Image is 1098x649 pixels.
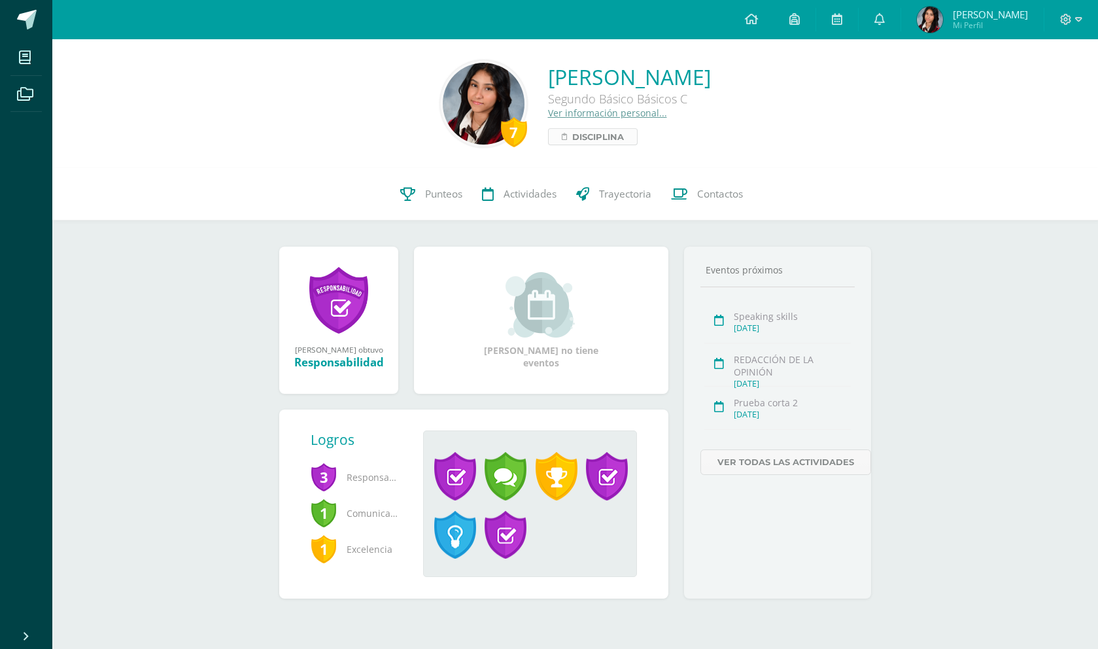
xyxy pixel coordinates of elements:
[501,117,527,147] div: 7
[311,462,337,492] span: 3
[566,168,661,220] a: Trayectoria
[953,20,1028,31] span: Mi Perfil
[443,63,524,145] img: e4e795c27cdf404f430ac60415ef50a1.png
[311,498,337,528] span: 1
[953,8,1028,21] span: [PERSON_NAME]
[734,310,851,323] div: Speaking skills
[311,531,402,567] span: Excelencia
[697,187,743,201] span: Contactos
[599,187,651,201] span: Trayectoria
[311,534,337,564] span: 1
[311,459,402,495] span: Responsabilidad
[917,7,943,33] img: 50f5168d7405944905a10948b013abec.png
[734,378,851,389] div: [DATE]
[472,168,566,220] a: Actividades
[734,396,851,409] div: Prueba corta 2
[548,107,667,119] a: Ver información personal...
[292,355,385,370] div: Responsabilidad
[734,409,851,420] div: [DATE]
[292,344,385,355] div: [PERSON_NAME] obtuvo
[548,91,711,107] div: Segundo Básico Básicos C
[700,449,871,475] a: Ver todas las actividades
[311,495,402,531] span: Comunicación
[390,168,472,220] a: Punteos
[548,63,711,91] a: [PERSON_NAME]
[700,264,855,276] div: Eventos próximos
[311,430,413,449] div: Logros
[504,187,557,201] span: Actividades
[506,272,577,338] img: event_small.png
[548,128,638,145] a: Disciplina
[661,168,753,220] a: Contactos
[572,129,624,145] span: Disciplina
[734,353,851,378] div: REDACCIÓN DE LA OPINIÓN
[734,323,851,334] div: [DATE]
[476,272,607,369] div: [PERSON_NAME] no tiene eventos
[425,187,462,201] span: Punteos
